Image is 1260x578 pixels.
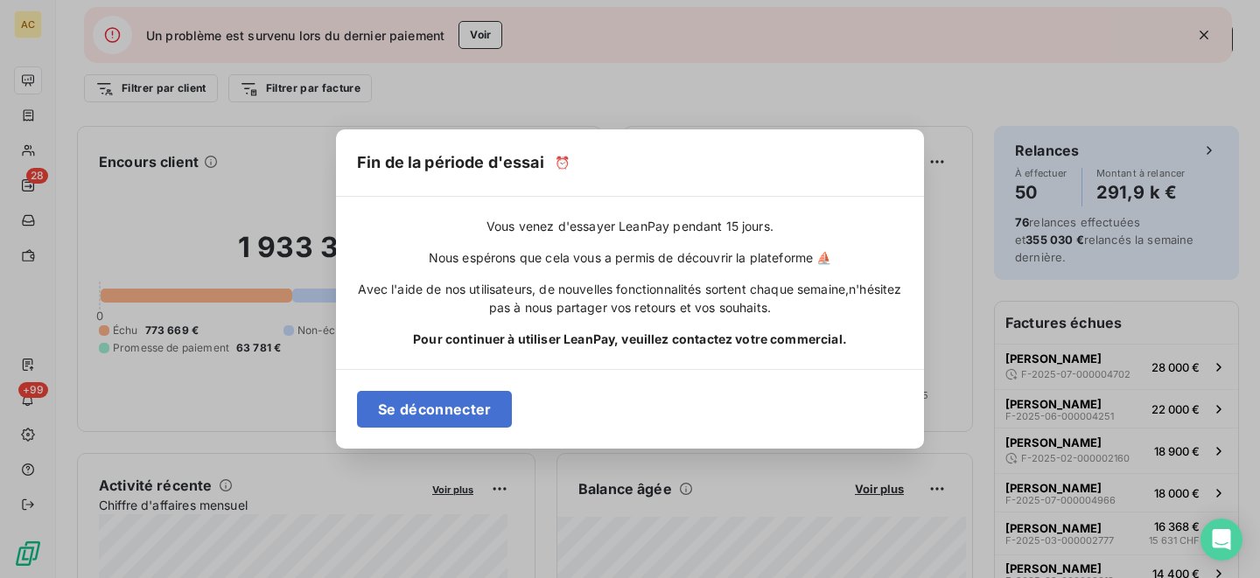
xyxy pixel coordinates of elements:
[429,249,832,267] span: Nous espérons que cela vous a permis de découvrir la plateforme
[357,391,512,428] button: Se déconnecter
[358,282,849,296] span: Avec l'aide de nos utilisateurs, de nouvelles fonctionnalités sortent chaque semaine,
[816,250,831,265] span: ⛵️
[1200,519,1242,561] div: Open Intercom Messenger
[357,150,544,175] h5: Fin de la période d'essai
[413,331,847,348] span: Pour continuer à utiliser LeanPay, veuillez contactez votre commercial.
[489,282,902,314] span: n'hésitez pas à nous partager vos retours et vos souhaits.
[486,218,773,235] span: Vous venez d'essayer LeanPay pendant 15 jours.
[555,154,570,171] span: ⏰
